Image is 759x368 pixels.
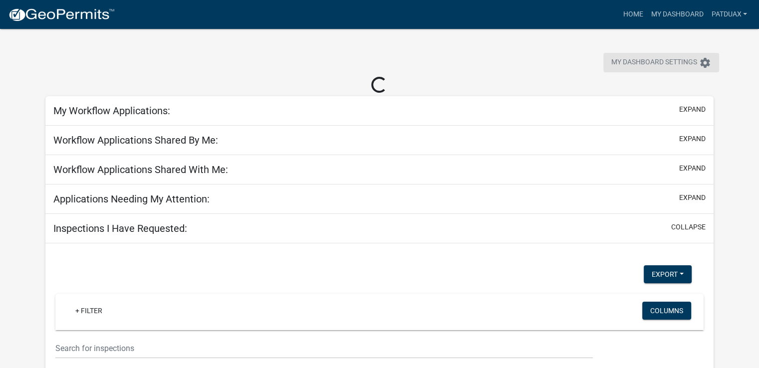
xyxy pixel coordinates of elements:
button: expand [679,134,706,144]
button: collapse [671,222,706,232]
h5: Workflow Applications Shared By Me: [53,134,218,146]
button: expand [679,163,706,174]
button: My Dashboard Settingssettings [603,53,719,72]
button: Export [644,265,692,283]
button: expand [679,192,706,203]
button: expand [679,104,706,115]
a: + Filter [67,302,110,320]
button: Columns [642,302,691,320]
a: My Dashboard [647,5,707,24]
a: Home [619,5,647,24]
h5: My Workflow Applications: [53,105,170,117]
h5: Applications Needing My Attention: [53,193,210,205]
h5: Inspections I Have Requested: [53,222,187,234]
i: settings [699,57,711,69]
span: My Dashboard Settings [611,57,697,69]
input: Search for inspections [55,338,593,359]
h5: Workflow Applications Shared With Me: [53,164,228,176]
a: Patduax [707,5,751,24]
